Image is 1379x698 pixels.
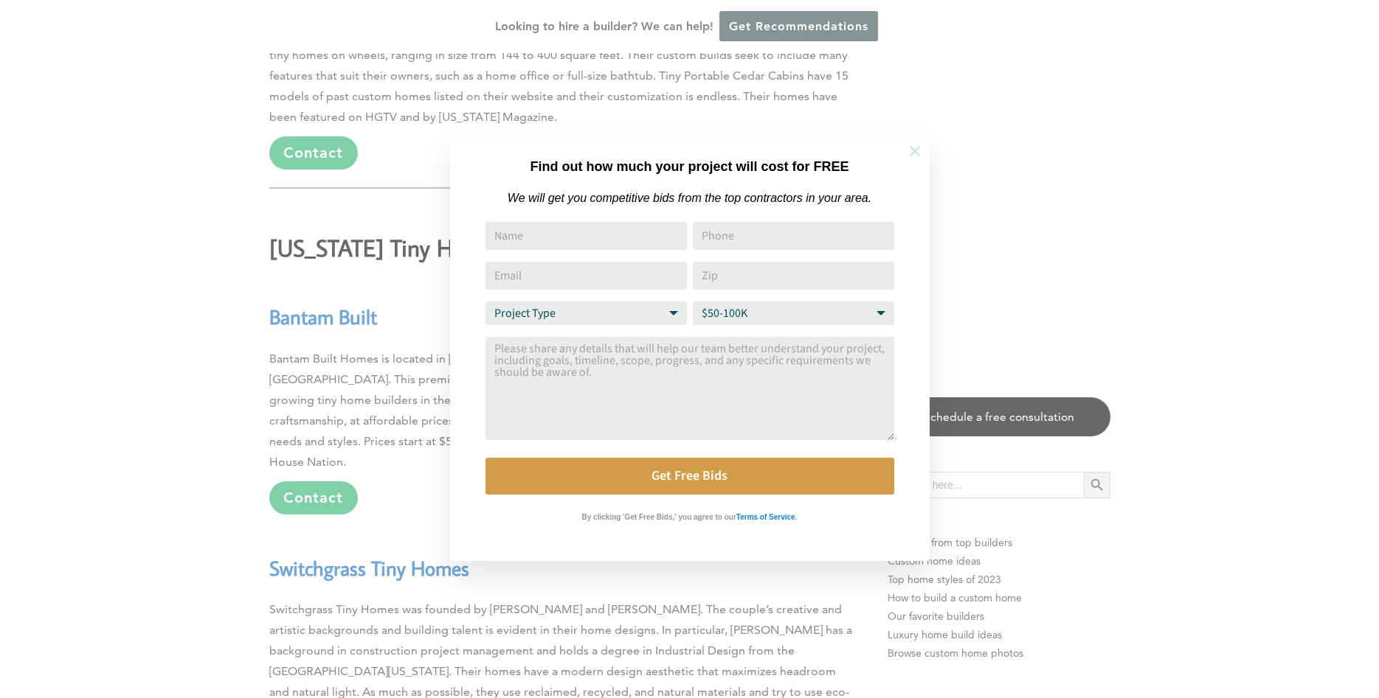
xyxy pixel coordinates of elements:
button: Get Free Bids [485,458,894,495]
select: Budget Range [693,301,894,325]
strong: Find out how much your project will cost for FREE [530,159,849,174]
button: Close [889,125,941,177]
iframe: Drift Widget Chat Controller [1096,592,1361,680]
strong: By clicking 'Get Free Bids,' you agree to our [582,513,736,521]
input: Email Address [485,262,687,290]
textarea: Comment or Message [485,337,894,440]
select: Project Type [485,301,687,325]
em: We will get you competitive bids from the top contractors in your area. [508,192,871,204]
input: Zip [693,262,894,290]
strong: Terms of Service [736,513,795,521]
strong: . [795,513,798,521]
input: Phone [693,222,894,250]
input: Name [485,222,687,250]
a: Terms of Service [736,509,795,522]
